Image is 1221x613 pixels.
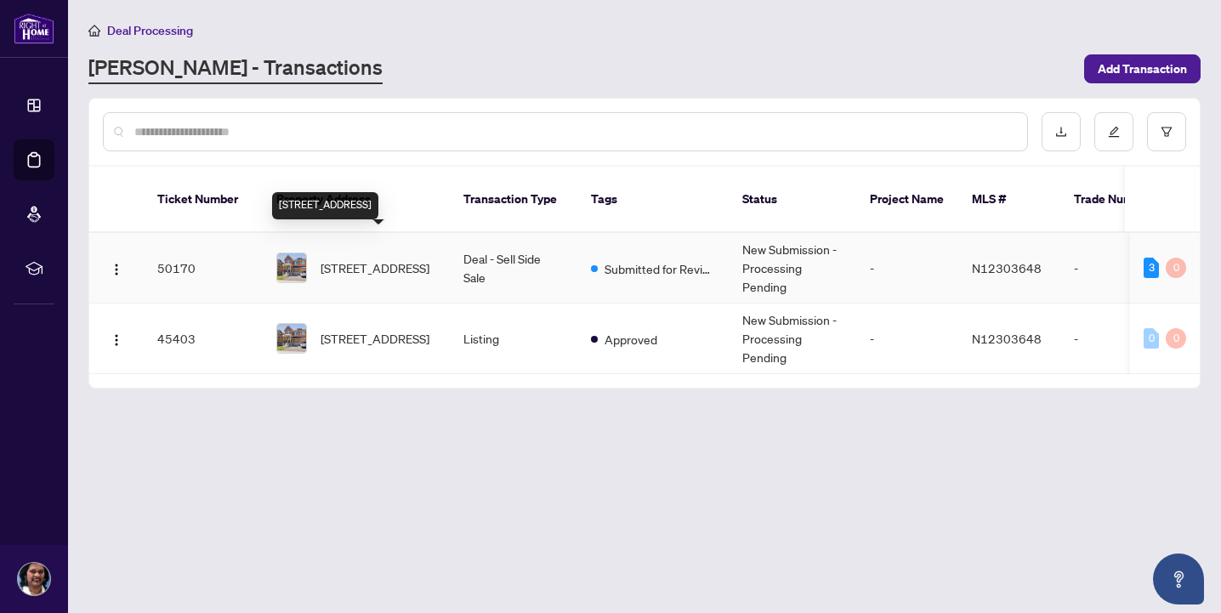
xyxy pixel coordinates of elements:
[1108,126,1120,138] span: edit
[103,254,130,281] button: Logo
[110,263,123,276] img: Logo
[277,324,306,353] img: thumbnail-img
[1084,54,1201,83] button: Add Transaction
[110,333,123,347] img: Logo
[450,304,577,374] td: Listing
[1042,112,1081,151] button: download
[14,13,54,44] img: logo
[144,304,263,374] td: 45403
[605,330,657,349] span: Approved
[1161,126,1173,138] span: filter
[958,167,1060,233] th: MLS #
[605,259,715,278] span: Submitted for Review
[263,167,450,233] th: Property Address
[144,233,263,304] td: 50170
[972,260,1042,275] span: N12303648
[1060,167,1179,233] th: Trade Number
[321,258,429,277] span: [STREET_ADDRESS]
[972,331,1042,346] span: N12303648
[729,233,856,304] td: New Submission - Processing Pending
[729,167,856,233] th: Status
[1060,304,1179,374] td: -
[88,54,383,84] a: [PERSON_NAME] - Transactions
[88,25,100,37] span: home
[277,253,306,282] img: thumbnail-img
[1094,112,1133,151] button: edit
[1098,55,1187,82] span: Add Transaction
[272,192,378,219] div: [STREET_ADDRESS]
[1144,328,1159,349] div: 0
[144,167,263,233] th: Ticket Number
[321,329,429,348] span: [STREET_ADDRESS]
[1166,328,1186,349] div: 0
[103,325,130,352] button: Logo
[1060,233,1179,304] td: -
[856,167,958,233] th: Project Name
[450,233,577,304] td: Deal - Sell Side Sale
[856,304,958,374] td: -
[1055,126,1067,138] span: download
[450,167,577,233] th: Transaction Type
[1166,258,1186,278] div: 0
[1153,553,1204,604] button: Open asap
[729,304,856,374] td: New Submission - Processing Pending
[577,167,729,233] th: Tags
[1144,258,1159,278] div: 3
[856,233,958,304] td: -
[1147,112,1186,151] button: filter
[107,23,193,38] span: Deal Processing
[18,563,50,595] img: Profile Icon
